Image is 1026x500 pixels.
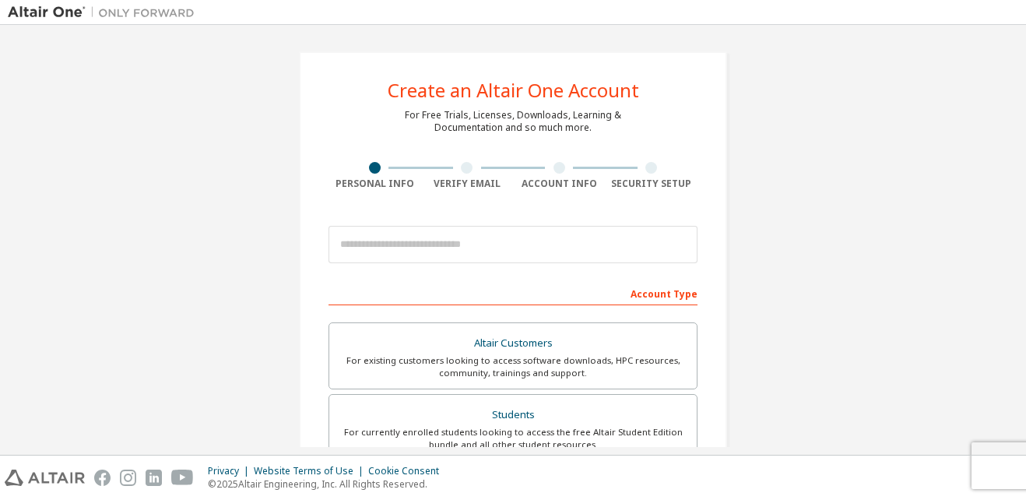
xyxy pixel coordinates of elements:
[339,404,687,426] div: Students
[339,426,687,451] div: For currently enrolled students looking to access the free Altair Student Edition bundle and all ...
[513,178,606,190] div: Account Info
[368,465,448,477] div: Cookie Consent
[606,178,698,190] div: Security Setup
[146,470,162,486] img: linkedin.svg
[94,470,111,486] img: facebook.svg
[329,280,697,305] div: Account Type
[171,470,194,486] img: youtube.svg
[5,470,85,486] img: altair_logo.svg
[329,178,421,190] div: Personal Info
[421,178,514,190] div: Verify Email
[388,81,639,100] div: Create an Altair One Account
[339,333,687,354] div: Altair Customers
[405,109,621,134] div: For Free Trials, Licenses, Downloads, Learning & Documentation and so much more.
[208,465,254,477] div: Privacy
[208,477,448,491] p: © 2025 Altair Engineering, Inc. All Rights Reserved.
[254,465,368,477] div: Website Terms of Use
[120,470,136,486] img: instagram.svg
[8,5,202,20] img: Altair One
[339,354,687,379] div: For existing customers looking to access software downloads, HPC resources, community, trainings ...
